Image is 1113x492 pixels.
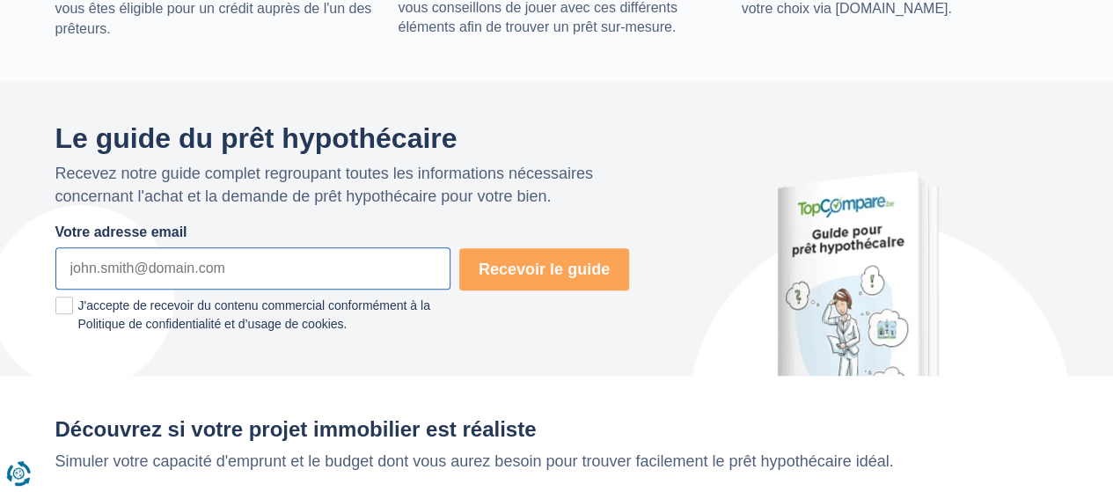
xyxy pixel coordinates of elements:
label: J'accepte de recevoir du contenu commercial conformément à la Politique de confidentialité et d’u... [55,297,450,334]
label: Votre adresse email [55,223,187,243]
h2: Le guide du prêt hypothécaire [55,123,630,154]
h2: Découvrez si votre projet immobilier est réaliste [55,418,1058,441]
img: Le guide du prêt hypothécaire [760,159,954,376]
input: john.smith@domain.com [55,247,450,290]
p: Simuler votre capacité d'emprunt et le budget dont vous aurez besoin pour trouver facilement le p... [55,451,1058,474]
button: Recevoir le guide [459,248,629,290]
p: Recevez notre guide complet regroupant toutes les informations nécessaires concernant l'achat et ... [55,163,630,208]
